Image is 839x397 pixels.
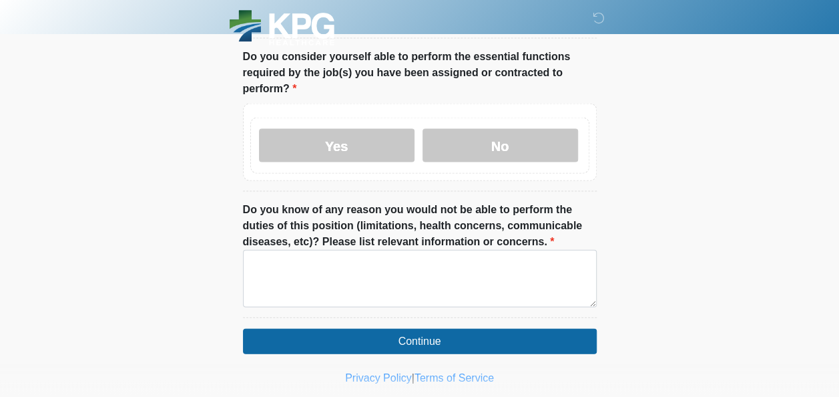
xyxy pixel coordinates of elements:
[423,129,578,162] label: No
[230,10,334,45] img: KPG Healthcare Logo
[412,372,414,384] a: |
[345,372,412,384] a: Privacy Policy
[243,202,597,250] label: Do you know of any reason you would not be able to perform the duties of this position (limitatio...
[243,49,597,97] label: Do you consider yourself able to perform the essential functions required by the job(s) you have ...
[243,329,597,354] button: Continue
[259,129,414,162] label: Yes
[414,372,494,384] a: Terms of Service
